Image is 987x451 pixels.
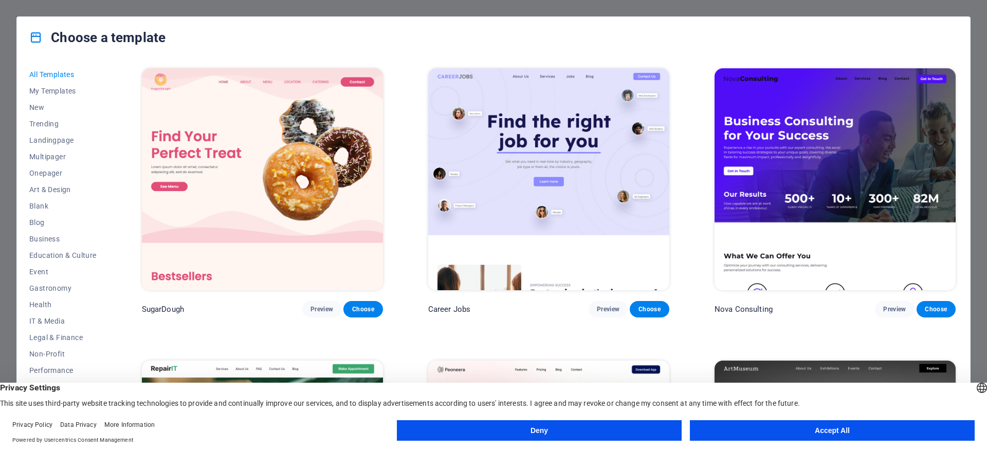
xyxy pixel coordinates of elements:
[29,198,97,214] button: Blank
[310,305,333,313] span: Preview
[142,304,184,314] p: SugarDough
[29,280,97,296] button: Gastronomy
[29,296,97,313] button: Health
[29,132,97,148] button: Landingpage
[29,284,97,292] span: Gastronomy
[29,317,97,325] span: IT & Media
[883,305,906,313] span: Preview
[917,301,956,317] button: Choose
[29,218,97,227] span: Blog
[29,29,166,46] h4: Choose a template
[589,301,628,317] button: Preview
[925,305,947,313] span: Choose
[428,68,669,290] img: Career Jobs
[29,136,97,144] span: Landingpage
[29,350,97,358] span: Non-Profit
[29,120,97,128] span: Trending
[29,329,97,346] button: Legal & Finance
[29,181,97,198] button: Art & Design
[29,214,97,231] button: Blog
[29,313,97,329] button: IT & Media
[302,301,341,317] button: Preview
[29,362,97,379] button: Performance
[343,301,382,317] button: Choose
[29,185,97,194] span: Art & Design
[29,333,97,342] span: Legal & Finance
[29,251,97,259] span: Education & Culture
[352,305,374,313] span: Choose
[597,305,619,313] span: Preview
[29,379,97,395] button: Portfolio
[29,148,97,165] button: Multipager
[638,305,661,313] span: Choose
[29,116,97,132] button: Trending
[29,153,97,161] span: Multipager
[630,301,669,317] button: Choose
[29,268,97,276] span: Event
[29,99,97,116] button: New
[29,366,97,374] span: Performance
[715,304,773,314] p: Nova Consulting
[29,247,97,264] button: Education & Culture
[29,66,97,83] button: All Templates
[29,165,97,181] button: Onepager
[142,68,383,290] img: SugarDough
[715,68,956,290] img: Nova Consulting
[29,103,97,111] span: New
[29,70,97,79] span: All Templates
[875,301,914,317] button: Preview
[29,169,97,177] span: Onepager
[29,346,97,362] button: Non-Profit
[29,202,97,210] span: Blank
[29,300,97,309] span: Health
[29,83,97,99] button: My Templates
[428,304,471,314] p: Career Jobs
[29,87,97,95] span: My Templates
[29,231,97,247] button: Business
[29,264,97,280] button: Event
[29,235,97,243] span: Business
